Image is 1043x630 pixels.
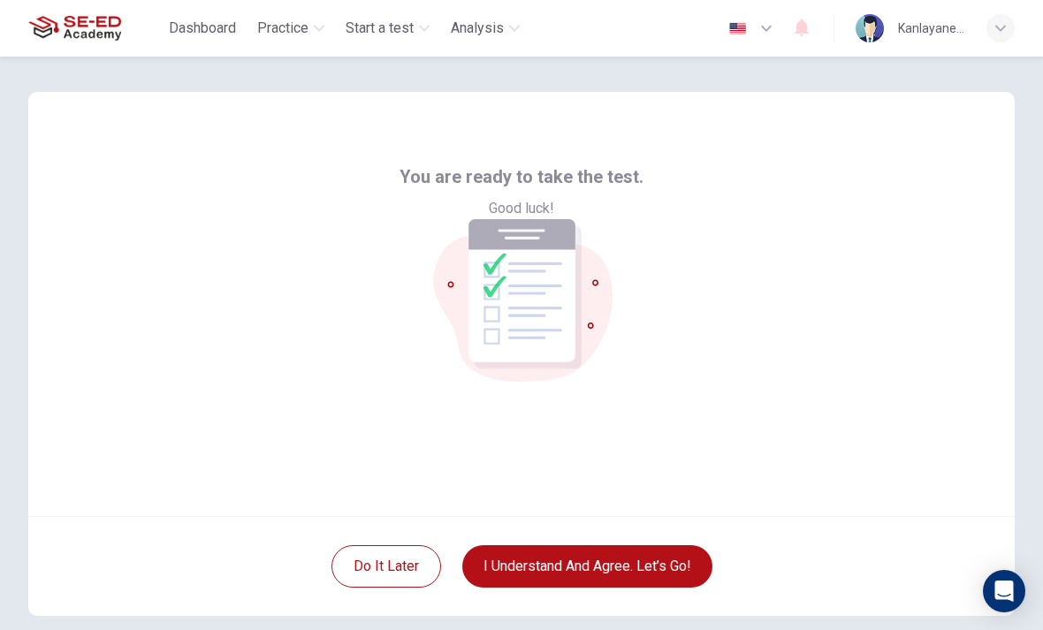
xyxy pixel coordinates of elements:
div: Open Intercom Messenger [983,570,1025,612]
span: Analysis [451,18,504,39]
button: Dashboard [162,12,243,44]
button: Practice [250,12,331,44]
img: SE-ED Academy logo [28,11,121,46]
button: Analysis [444,12,527,44]
button: Do it later [331,545,441,588]
span: Good luck! [489,198,554,219]
img: en [727,22,749,35]
span: Start a test [346,18,414,39]
span: Practice [257,18,308,39]
span: Dashboard [169,18,236,39]
button: I understand and agree. Let’s go! [462,545,712,588]
a: SE-ED Academy logo [28,11,162,46]
div: Kanlayanee Chaladthaisong [898,18,965,39]
img: Profile picture [856,14,884,42]
button: Start a test [339,12,437,44]
span: You are ready to take the test. [400,163,643,191]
